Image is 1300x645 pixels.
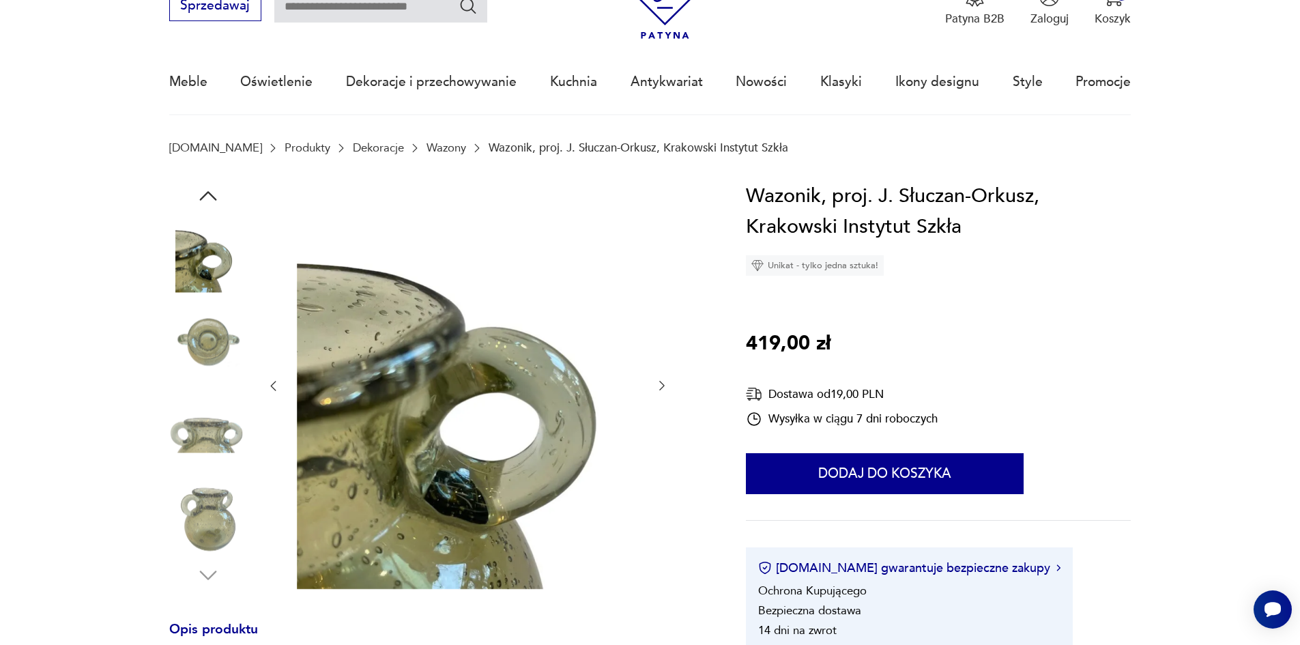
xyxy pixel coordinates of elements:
[169,389,247,467] img: Zdjęcie produktu Wazonik, proj. J. Słuczan-Orkusz, Krakowski Instytut Szkła
[758,561,772,575] img: Ikona certyfikatu
[736,51,787,113] a: Nowości
[751,259,764,272] img: Ikona diamentu
[1254,590,1292,629] iframe: Smartsupp widget button
[895,51,979,113] a: Ikony designu
[945,11,1005,27] p: Patyna B2B
[1030,11,1069,27] p: Zaloguj
[169,141,262,154] a: [DOMAIN_NAME]
[1095,11,1131,27] p: Koszyk
[758,622,837,638] li: 14 dni na zwrot
[427,141,466,154] a: Wazony
[489,141,788,154] p: Wazonik, proj. J. Słuczan-Orkusz, Krakowski Instytut Szkła
[240,51,313,113] a: Oświetlenie
[746,328,830,360] p: 419,00 zł
[346,51,517,113] a: Dekoracje i przechowywanie
[758,603,861,618] li: Bezpieczna dostawa
[746,386,938,403] div: Dostawa od 19,00 PLN
[746,386,762,403] img: Ikona dostawy
[169,302,247,379] img: Zdjęcie produktu Wazonik, proj. J. Słuczan-Orkusz, Krakowski Instytut Szkła
[550,51,597,113] a: Kuchnia
[746,411,938,427] div: Wysyłka w ciągu 7 dni roboczych
[1075,51,1131,113] a: Promocje
[758,560,1060,577] button: [DOMAIN_NAME] gwarantuje bezpieczne zakupy
[285,141,330,154] a: Produkty
[758,583,867,599] li: Ochrona Kupującego
[297,181,639,589] img: Zdjęcie produktu Wazonik, proj. J. Słuczan-Orkusz, Krakowski Instytut Szkła
[746,181,1131,243] h1: Wazonik, proj. J. Słuczan-Orkusz, Krakowski Instytut Szkła
[746,453,1024,494] button: Dodaj do koszyka
[631,51,703,113] a: Antykwariat
[1056,564,1060,571] img: Ikona strzałki w prawo
[169,215,247,293] img: Zdjęcie produktu Wazonik, proj. J. Słuczan-Orkusz, Krakowski Instytut Szkła
[746,255,884,276] div: Unikat - tylko jedna sztuka!
[169,1,261,12] a: Sprzedawaj
[169,51,207,113] a: Meble
[820,51,862,113] a: Klasyki
[353,141,404,154] a: Dekoracje
[169,476,247,554] img: Zdjęcie produktu Wazonik, proj. J. Słuczan-Orkusz, Krakowski Instytut Szkła
[1013,51,1043,113] a: Style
